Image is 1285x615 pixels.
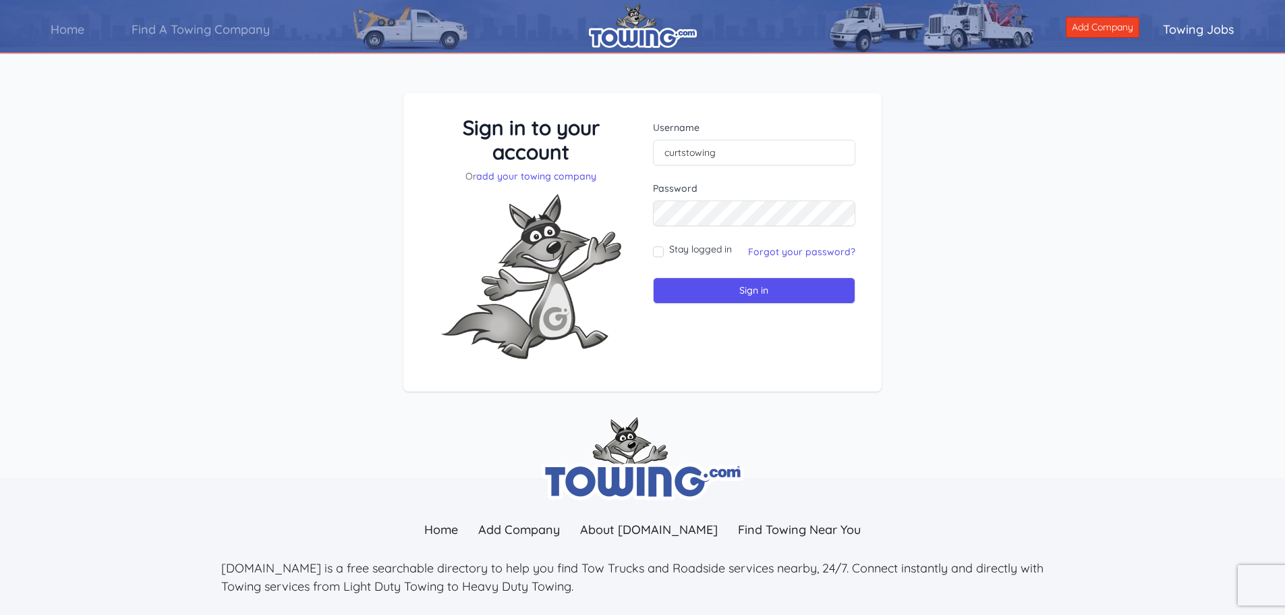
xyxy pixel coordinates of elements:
label: Username [653,121,856,134]
a: About [DOMAIN_NAME] [570,515,728,544]
a: add your towing company [476,170,596,182]
a: Find Towing Near You [728,515,871,544]
a: Home [414,515,468,544]
p: [DOMAIN_NAME] is a free searchable directory to help you find Tow Trucks and Roadside services ne... [221,559,1064,595]
img: Fox-Excited.png [430,183,632,370]
a: Add Company [1066,17,1139,38]
a: Find A Towing Company [108,10,293,49]
a: Home [27,10,108,49]
a: Forgot your password? [748,246,855,258]
h3: Sign in to your account [430,115,633,164]
a: Towing Jobs [1139,10,1258,49]
label: Password [653,182,856,195]
img: logo.png [589,3,697,48]
label: Stay logged in [669,242,732,256]
input: Sign in [653,277,856,304]
p: Or [430,169,633,183]
a: Add Company [468,515,570,544]
img: towing [542,417,744,500]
